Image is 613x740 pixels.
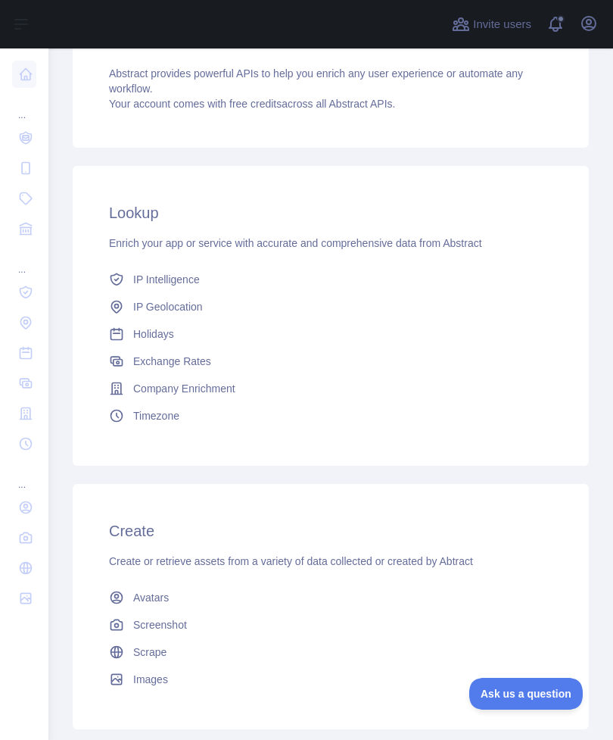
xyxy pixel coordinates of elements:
h3: Create [109,520,552,542]
span: Invite users [473,16,531,33]
a: Avatars [103,584,559,611]
span: Holidays [133,326,174,342]
iframe: Toggle Customer Support [469,678,583,710]
span: IP Geolocation [133,299,203,314]
a: Scrape [103,639,559,666]
span: Abstract provides powerful APIs to help you enrich any user experience or automate any workflow. [109,67,523,95]
a: Timezone [103,402,559,429]
a: Company Enrichment [103,375,559,402]
span: Company Enrichment [133,381,235,396]
span: Create or retrieve assets from a variety of data collected or created by Abtract [109,555,473,567]
span: Timezone [133,408,179,423]
div: ... [12,245,36,276]
a: Holidays [103,320,559,348]
span: Enrich your app or service with accurate and comprehensive data from Abstract [109,237,482,249]
a: Screenshot [103,611,559,639]
span: Avatars [133,590,169,605]
div: ... [12,91,36,121]
a: IP Intelligence [103,266,559,293]
span: Screenshot [133,617,187,632]
span: free credits [229,98,282,110]
h3: Lookup [109,202,552,223]
a: Images [103,666,559,693]
span: Your account comes with across all Abstract APIs. [109,98,395,110]
button: Invite users [449,12,534,36]
span: Exchange Rates [133,354,211,369]
span: Images [133,672,168,687]
span: IP Intelligence [133,272,200,287]
span: Scrape [133,645,166,660]
div: ... [12,461,36,491]
a: Exchange Rates [103,348,559,375]
a: IP Geolocation [103,293,559,320]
